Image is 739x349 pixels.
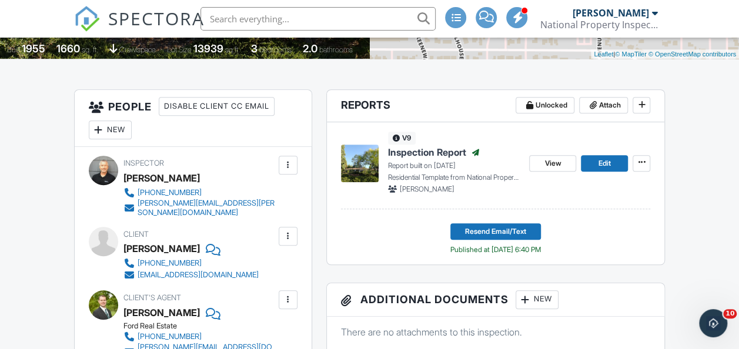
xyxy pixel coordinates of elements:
[22,42,45,55] div: 1955
[56,42,80,55] div: 1660
[516,290,559,309] div: New
[138,188,202,197] div: [PHONE_NUMBER]
[108,6,205,31] span: SPECTORA
[159,97,275,116] div: Disable Client CC Email
[119,45,156,54] span: crawlspace
[648,51,736,58] a: © OpenStreetMap contributors
[7,45,20,54] span: Built
[225,45,240,54] span: sq.ft.
[74,6,100,32] img: The Best Home Inspection Software - Spectora
[319,45,353,54] span: bathrooms
[327,283,665,317] h3: Additional Documents
[123,269,259,281] a: [EMAIL_ADDRESS][DOMAIN_NAME]
[123,331,276,343] a: [PHONE_NUMBER]
[615,51,647,58] a: © MapTiler
[699,309,727,337] iframe: Intercom live chat
[123,257,259,269] a: [PHONE_NUMBER]
[82,45,98,54] span: sq. ft.
[123,293,181,302] span: Client's Agent
[75,90,312,147] h3: People
[591,49,739,59] div: |
[200,7,436,31] input: Search everything...
[167,45,192,54] span: Lot Size
[303,42,317,55] div: 2.0
[138,270,259,280] div: [EMAIL_ADDRESS][DOMAIN_NAME]
[123,230,149,239] span: Client
[123,159,164,167] span: Inspector
[123,304,200,321] a: [PERSON_NAME]
[74,16,205,41] a: SPECTORA
[123,321,285,331] div: Ford Real Estate
[259,45,292,54] span: bedrooms
[341,325,651,338] p: There are no attachments to this inspection.
[572,7,648,19] div: [PERSON_NAME]
[251,42,258,55] div: 3
[138,332,202,341] div: [PHONE_NUMBER]
[138,259,202,268] div: [PHONE_NUMBER]
[138,199,276,217] div: [PERSON_NAME][EMAIL_ADDRESS][PERSON_NAME][DOMAIN_NAME]
[123,199,276,217] a: [PERSON_NAME][EMAIL_ADDRESS][PERSON_NAME][DOMAIN_NAME]
[89,120,132,139] div: New
[723,309,737,318] span: 10
[594,51,613,58] a: Leaflet
[193,42,223,55] div: 13939
[123,187,276,199] a: [PHONE_NUMBER]
[123,240,200,257] div: [PERSON_NAME]
[123,169,200,187] div: [PERSON_NAME]
[540,19,657,31] div: National Property Inspections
